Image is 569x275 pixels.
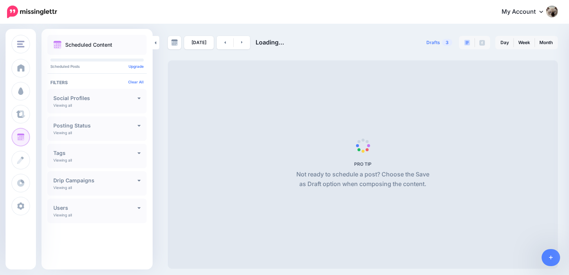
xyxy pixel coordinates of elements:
p: Scheduled Content [65,42,112,47]
img: Missinglettr [7,6,57,18]
p: Scheduled Posts [50,64,144,68]
img: calendar.png [53,41,61,49]
p: Not ready to schedule a post? Choose the Save as Draft option when composing the content. [293,170,432,189]
h4: Drip Campaigns [53,178,137,183]
a: My Account [494,3,558,21]
a: Week [514,37,535,49]
p: Viewing all [53,103,72,107]
h4: Users [53,205,137,211]
h4: Posting Status [53,123,137,128]
img: facebook-grey-square.png [479,40,485,46]
p: Viewing all [53,158,72,162]
a: Drafts3 [422,36,457,49]
a: Upgrade [129,64,144,69]
p: Viewing all [53,130,72,135]
span: 3 [442,39,452,46]
p: Viewing all [53,185,72,190]
h5: PRO TIP [293,161,432,167]
p: Viewing all [53,213,72,217]
img: calendar-grey-darker.png [171,39,178,46]
a: Clear All [128,80,144,84]
a: Day [496,37,513,49]
a: [DATE] [184,36,214,49]
img: paragraph-boxed.png [464,40,470,46]
h4: Social Profiles [53,96,137,101]
a: Month [535,37,557,49]
span: Drafts [426,40,440,45]
span: Loading... [256,39,284,46]
img: menu.png [17,41,24,47]
h4: Filters [50,80,144,85]
h4: Tags [53,150,137,156]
